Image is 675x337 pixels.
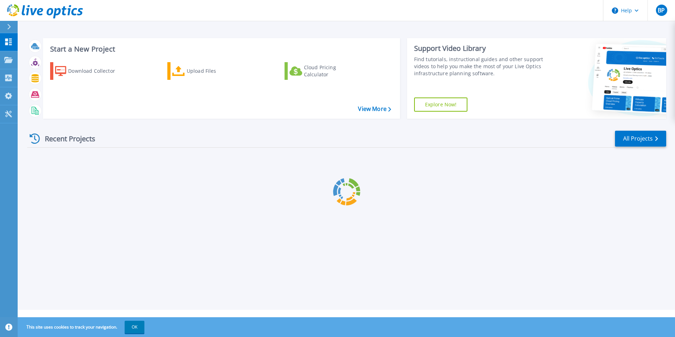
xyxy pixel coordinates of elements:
[414,44,546,53] div: Support Video Library
[187,64,243,78] div: Upload Files
[68,64,125,78] div: Download Collector
[658,7,665,13] span: BP
[125,321,144,333] button: OK
[167,62,246,80] a: Upload Files
[50,45,391,53] h3: Start a New Project
[304,64,360,78] div: Cloud Pricing Calculator
[27,130,105,147] div: Recent Projects
[19,321,144,333] span: This site uses cookies to track your navigation.
[414,97,468,112] a: Explore Now!
[285,62,363,80] a: Cloud Pricing Calculator
[414,56,546,77] div: Find tutorials, instructional guides and other support videos to help you make the most of your L...
[50,62,129,80] a: Download Collector
[615,131,666,147] a: All Projects
[358,106,391,112] a: View More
